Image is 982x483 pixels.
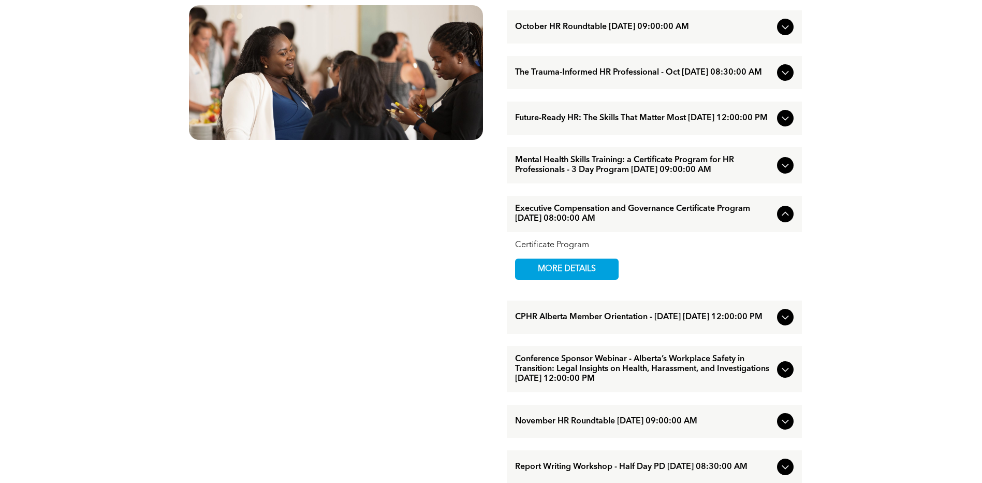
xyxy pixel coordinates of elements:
a: MORE DETAILS [515,259,619,280]
span: Executive Compensation and Governance Certificate Program [DATE] 08:00:00 AM [515,204,773,224]
span: Conference Sponsor Webinar - Alberta’s Workplace Safety in Transition: Legal Insights on Health, ... [515,354,773,384]
span: CPHR Alberta Member Orientation - [DATE] [DATE] 12:00:00 PM [515,312,773,322]
span: Report Writing Workshop - Half Day PD [DATE] 08:30:00 AM [515,462,773,472]
span: October HR Roundtable [DATE] 09:00:00 AM [515,22,773,32]
span: The Trauma-Informed HR Professional - Oct [DATE] 08:30:00 AM [515,68,773,78]
span: November HR Roundtable [DATE] 09:00:00 AM [515,417,773,427]
div: Certificate Program [515,240,794,250]
span: Future-Ready HR: The Skills That Matter Most [DATE] 12:00:00 PM [515,113,773,123]
span: MORE DETAILS [526,259,608,279]
span: Mental Health Skills Training: a Certificate Program for HR Professionals - 3 Day Program [DATE] ... [515,155,773,175]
